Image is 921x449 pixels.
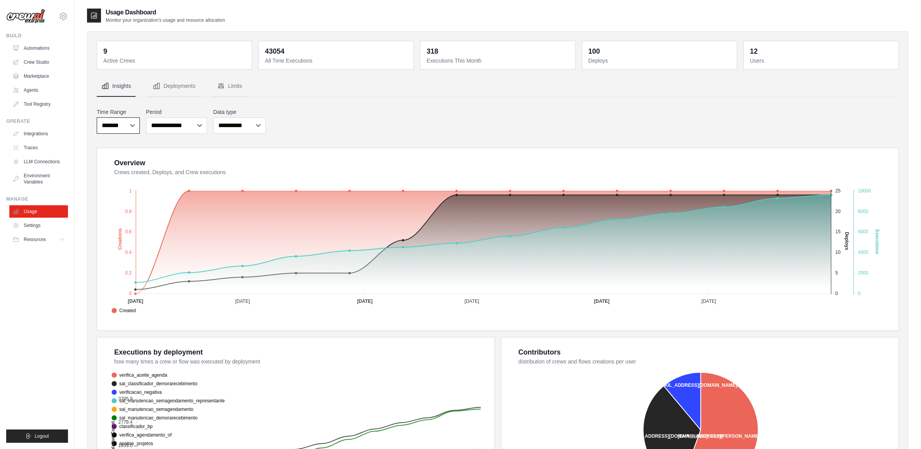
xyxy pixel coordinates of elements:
a: Environment Variables [9,169,68,188]
button: Limits [212,76,247,97]
tspan: 5 [836,271,838,276]
button: Deployments [148,76,200,97]
a: Crew Studio [9,56,68,68]
tspan: 0 [129,291,132,297]
dt: Deploys [588,57,732,65]
dt: distribution of crews and flows creations per user [519,358,890,365]
a: LLM Connections [9,155,68,168]
tspan: 0.6 [125,229,132,235]
tspan: [DATE] [235,299,250,304]
div: 100 [588,46,600,57]
tspan: [DATE] [357,299,373,304]
div: Overview [114,157,145,168]
button: Logout [6,430,68,443]
tspan: [DATE] [594,299,610,304]
text: Executions [874,230,880,255]
span: verifica_agendamento_of [111,432,172,439]
tspan: [DATE] [702,299,716,304]
dt: Crews created, Deploys, and Crew executions [114,168,889,176]
div: 318 [427,46,438,57]
dt: Executions This Month [427,57,570,65]
tspan: 0.2 [125,271,132,276]
dt: Users [750,57,894,65]
span: classificador_bp [111,423,153,430]
tspan: 2000 [858,271,869,276]
span: verifica_aceite_agenda [111,372,167,379]
a: Settings [9,219,68,232]
tspan: 20 [836,209,841,214]
tspan: 8000 [858,209,869,214]
label: Period [146,108,207,116]
p: Monitor your organization's usage and resource allocation [106,17,225,23]
button: Insights [97,76,136,97]
tspan: 15 [836,229,841,235]
nav: Tabs [97,76,899,97]
dt: how many times a crew or flow was executed by deployment [114,358,485,365]
div: Manage [6,196,68,202]
tspan: [DATE] [465,299,479,304]
div: 43054 [265,46,284,57]
span: Created [111,307,136,314]
tspan: 1 [129,188,132,194]
div: 9 [103,46,107,57]
div: 12 [750,46,758,57]
a: Usage [9,205,68,218]
div: Build [6,33,68,39]
div: Executions by deployment [114,347,203,358]
tspan: 0.4 [125,250,132,255]
a: Automations [9,42,68,54]
a: Tool Registry [9,98,68,110]
dt: All Time Executions [265,57,409,65]
span: sal_manutencao_semagendamento [111,406,193,413]
a: Integrations [9,128,68,140]
button: Resources [9,233,68,246]
div: Operate [6,118,68,124]
dt: Active Crews [103,57,247,65]
img: Logo [6,9,45,24]
a: Traces [9,142,68,154]
tspan: 10000 [858,188,871,194]
tspan: 3705.9 [118,396,133,402]
h2: Usage Dashboard [106,8,225,17]
span: sal_classificador_demorarecebimento [111,380,197,387]
tspan: [DATE] [128,299,143,304]
tspan: 0 [858,291,861,297]
div: Contributors [519,347,561,358]
span: sal_manutencao_demorarecebimento [111,414,197,421]
span: Logout [35,433,49,439]
span: verificacao_negativa [111,389,162,396]
text: Deploys [844,232,850,250]
tspan: 2779.4 [118,419,133,425]
tspan: 10 [836,250,841,255]
tspan: 1853.0 [118,443,133,448]
span: Resources [24,236,46,243]
tspan: 4000 [858,250,869,255]
a: Marketplace [9,70,68,82]
tspan: 25 [836,188,841,194]
span: sal_manutencao_semagendamento_representante [111,397,225,404]
span: analise_projetos [111,440,153,447]
tspan: 0 [836,291,838,297]
a: Agents [9,84,68,96]
label: Time Range [97,108,140,116]
tspan: 6000 [858,229,869,235]
text: Creations [117,228,123,250]
tspan: 0.8 [125,209,132,214]
label: Data type [213,108,266,116]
